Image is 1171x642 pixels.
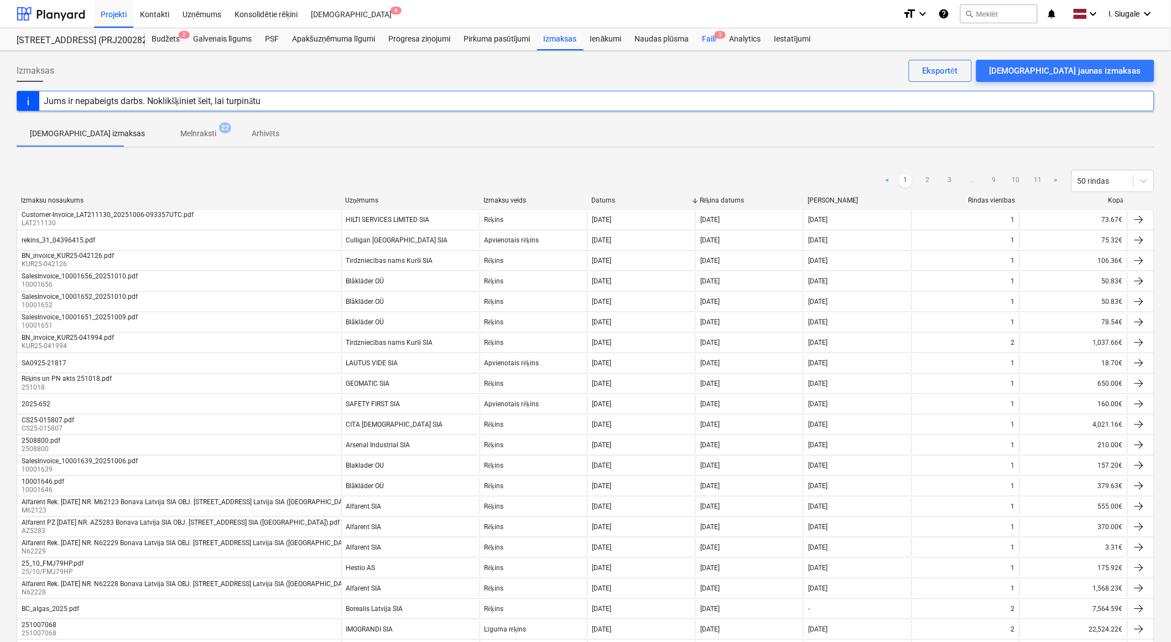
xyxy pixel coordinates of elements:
div: Alfarent Rek. [DATE] NR. N62228 Bonava Latvija SIA OBJ. [STREET_ADDRESS] Latvija SIA ([GEOGRAPHIC... [22,580,354,588]
div: [DATE] [592,257,612,265]
span: 4 [391,7,402,14]
div: [DATE] [700,421,720,428]
p: CS25-015807 [22,424,76,433]
div: Rēķins [485,380,503,388]
div: Progresa ziņojumi [382,28,457,50]
div: rekins_31_04396415.pdf [22,236,95,244]
div: [DATE] [592,359,612,367]
div: Borealis Latvija SIA [346,605,403,613]
div: [DATE] [700,216,720,224]
span: 2 [179,31,190,39]
div: 1 [1011,318,1015,326]
div: Apvienotais rēķins [485,400,539,408]
div: 75.32€ [1019,231,1127,249]
div: [PERSON_NAME] [808,196,907,204]
div: 1 [1011,236,1015,244]
div: [DEMOGRAPHIC_DATA] jaunas izmaksas [990,64,1141,78]
div: 555.00€ [1019,498,1127,515]
a: Page 2 [921,174,934,188]
div: [DATE] [592,441,612,449]
div: PSF [258,28,285,50]
div: [DATE] [808,298,827,306]
div: CITA [DEMOGRAPHIC_DATA] SIA [346,421,443,428]
div: Faili [695,28,722,50]
div: SA0925-21817 [22,359,66,367]
div: Tirdzniecības nams Kurši SIA [346,339,433,347]
div: 1 [1011,277,1015,285]
div: Rēķins [485,277,503,286]
button: Eksportēt [909,60,972,82]
div: [DATE] [700,339,720,346]
span: search [965,9,974,18]
div: [DATE] [808,482,827,490]
div: 3.31€ [1019,539,1127,556]
div: Uzņēmums [345,196,475,205]
div: 1 [1011,462,1015,469]
div: Alfarent SIA [346,503,382,510]
p: M62123 [22,506,368,515]
div: 379.63€ [1019,477,1127,495]
div: Rēķins [485,564,503,572]
div: Rindas vienības [916,196,1015,205]
i: keyboard_arrow_down [916,7,929,20]
div: GEOMATIC SIA [346,380,390,387]
p: 10001651 [22,321,140,330]
div: 650.00€ [1019,375,1127,392]
div: Rēķins [485,216,503,224]
p: 251018 [22,383,114,392]
div: 22,524.22€ [1019,620,1127,638]
div: [DATE] [808,543,827,551]
div: Rēķins [485,257,503,265]
div: Rēķina datums [700,196,799,205]
div: Izmaksu veids [483,196,582,204]
div: [DATE] [592,503,612,510]
a: Ienākumi [584,28,628,50]
div: Rēķins [485,421,503,429]
p: [DEMOGRAPHIC_DATA] izmaksas [30,128,145,139]
div: [DATE] [592,564,612,572]
div: HILTI SERVICES LIMITED SIA [346,216,430,224]
div: Blåkläder OÜ [346,298,384,306]
div: [DATE] [700,441,720,449]
p: AZ5283 [22,526,342,536]
div: [DATE] [592,277,612,285]
i: Zināšanu pamats [938,7,949,20]
iframe: Chat Widget [1116,589,1171,642]
div: [DATE] [592,318,612,326]
a: Next page [1049,174,1063,188]
div: [DATE] [700,584,720,592]
i: notifications [1047,7,1058,20]
div: Rēķins [485,543,503,552]
div: 78.54€ [1019,313,1127,331]
div: [DATE] [808,400,827,408]
div: 210.00€ [1019,436,1127,454]
p: 10001652 [22,301,140,310]
p: N62228 [22,588,356,597]
div: 1 [1011,564,1015,572]
div: Naudas plūsma [628,28,696,50]
div: 1 [1011,257,1015,265]
div: Blåkläder OÜ [346,318,384,326]
div: 2 [1011,625,1015,633]
a: Budžets2 [145,28,186,50]
div: 1 [1011,441,1015,449]
div: 25_10_FMJ79HP.pdf [22,560,84,567]
div: - [808,605,810,613]
div: Galvenais līgums [186,28,258,50]
div: Rēķins [485,318,503,327]
div: 10001646.pdf [22,478,64,485]
div: Arsenal Industrial SIA [346,441,410,449]
div: [DATE] [700,380,720,387]
div: [DATE] [700,523,720,531]
a: Page 3 [943,174,956,188]
div: 50.83€ [1019,272,1127,290]
div: [DATE] [592,584,612,592]
div: [DATE] [592,400,612,408]
div: 157.20€ [1019,457,1127,474]
span: 22 [219,122,231,133]
div: 1 [1011,523,1015,531]
div: Budžets [145,28,186,50]
span: ... [965,174,979,188]
a: Apakšuzņēmuma līgumi [285,28,382,50]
